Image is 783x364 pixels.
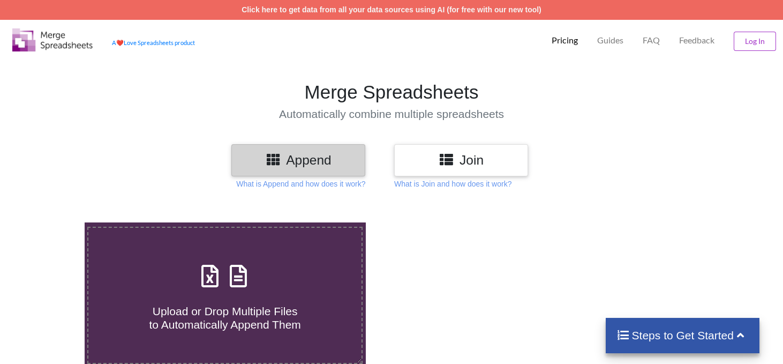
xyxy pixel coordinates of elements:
h3: Append [239,152,357,168]
img: Logo.png [12,28,93,51]
h4: Steps to Get Started [616,329,749,342]
p: What is Join and how does it work? [394,179,511,189]
span: Upload or Drop Multiple Files to Automatically Append Them [149,305,301,331]
p: Guides [597,35,623,46]
span: heart [116,39,124,46]
a: Click here to get data from all your data sources using AI (for free with our new tool) [242,5,541,14]
p: Pricing [552,35,578,46]
p: What is Append and how does it work? [236,179,365,189]
span: Feedback [679,36,714,44]
a: AheartLove Spreadsheets product [112,39,195,46]
h3: Join [402,152,520,168]
p: FAQ [643,35,660,46]
button: Log In [734,32,776,51]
